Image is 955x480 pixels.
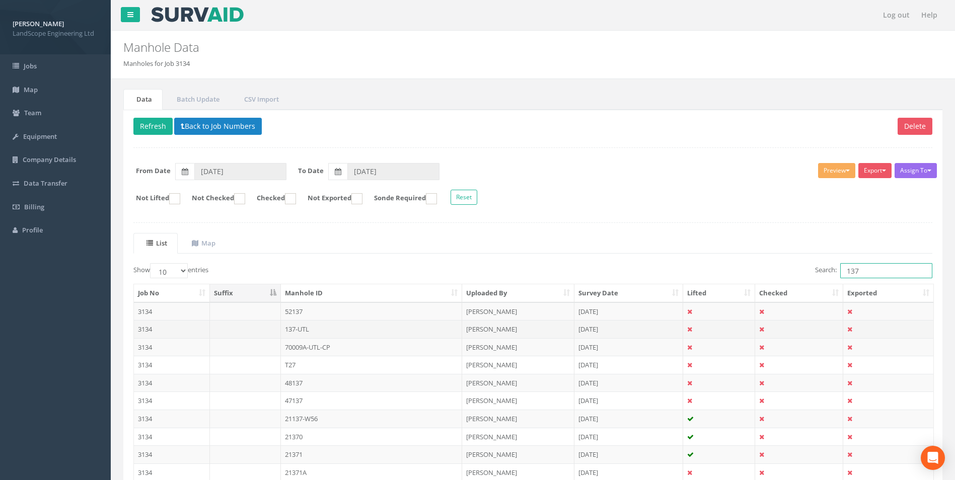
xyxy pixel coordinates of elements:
th: Survey Date: activate to sort column ascending [574,284,684,302]
td: [DATE] [574,374,684,392]
td: 70009A-UTL-CP [281,338,462,356]
button: Back to Job Numbers [174,118,262,135]
a: Map [179,233,226,254]
td: [PERSON_NAME] [462,320,574,338]
span: Data Transfer [24,179,67,188]
td: 3134 [134,428,210,446]
uib-tab-heading: Map [192,238,215,248]
button: Export [858,163,892,178]
td: 137-UTL [281,320,462,338]
td: 52137 [281,302,462,321]
button: Refresh [133,118,173,135]
a: Data [123,89,163,110]
button: Reset [451,190,477,205]
label: Sonde Required [364,193,437,204]
td: [PERSON_NAME] [462,428,574,446]
td: 3134 [134,302,210,321]
button: Delete [898,118,932,135]
td: [PERSON_NAME] [462,302,574,321]
td: [PERSON_NAME] [462,374,574,392]
td: [PERSON_NAME] [462,445,574,463]
td: [DATE] [574,410,684,428]
td: [PERSON_NAME] [462,338,574,356]
input: From Date [194,163,286,180]
h2: Manhole Data [123,41,803,54]
td: 3134 [134,410,210,428]
td: 21370 [281,428,462,446]
span: Jobs [24,61,37,70]
span: Billing [24,202,44,211]
uib-tab-heading: List [146,238,167,248]
button: Assign To [895,163,937,178]
th: Checked: activate to sort column ascending [755,284,843,302]
label: Not Lifted [126,193,180,204]
a: Batch Update [164,89,230,110]
span: Map [24,85,38,94]
td: T27 [281,356,462,374]
th: Job No: activate to sort column ascending [134,284,210,302]
td: 21371 [281,445,462,463]
td: [PERSON_NAME] [462,356,574,374]
td: 3134 [134,374,210,392]
td: 3134 [134,391,210,410]
th: Manhole ID: activate to sort column ascending [281,284,462,302]
td: [DATE] [574,320,684,338]
th: Lifted: activate to sort column ascending [683,284,755,302]
td: 3134 [134,338,210,356]
td: 48137 [281,374,462,392]
button: Preview [818,163,855,178]
td: [DATE] [574,338,684,356]
td: [PERSON_NAME] [462,410,574,428]
td: [PERSON_NAME] [462,391,574,410]
select: Showentries [150,263,188,278]
td: [DATE] [574,391,684,410]
td: [DATE] [574,428,684,446]
a: List [133,233,178,254]
label: To Date [298,166,324,176]
input: Search: [840,263,932,278]
input: To Date [347,163,439,180]
td: [DATE] [574,356,684,374]
span: Company Details [23,155,76,164]
a: [PERSON_NAME] LandScope Engineering Ltd [13,17,98,38]
strong: [PERSON_NAME] [13,19,64,28]
span: Profile [22,225,43,234]
td: 3134 [134,356,210,374]
td: [DATE] [574,302,684,321]
td: [DATE] [574,445,684,463]
li: Manholes for Job 3134 [123,59,190,68]
label: Show entries [133,263,208,278]
label: From Date [136,166,171,176]
td: 3134 [134,445,210,463]
label: Not Checked [182,193,245,204]
td: 47137 [281,391,462,410]
label: Search: [815,263,932,278]
td: 21137-W56 [281,410,462,428]
span: Equipment [23,132,57,141]
td: 3134 [134,320,210,338]
th: Exported: activate to sort column ascending [843,284,933,302]
label: Not Exported [298,193,362,204]
span: Team [24,108,41,117]
label: Checked [247,193,296,204]
th: Uploaded By: activate to sort column ascending [462,284,574,302]
th: Suffix: activate to sort column descending [210,284,281,302]
a: CSV Import [231,89,289,110]
div: Open Intercom Messenger [921,446,945,470]
span: LandScope Engineering Ltd [13,29,98,38]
